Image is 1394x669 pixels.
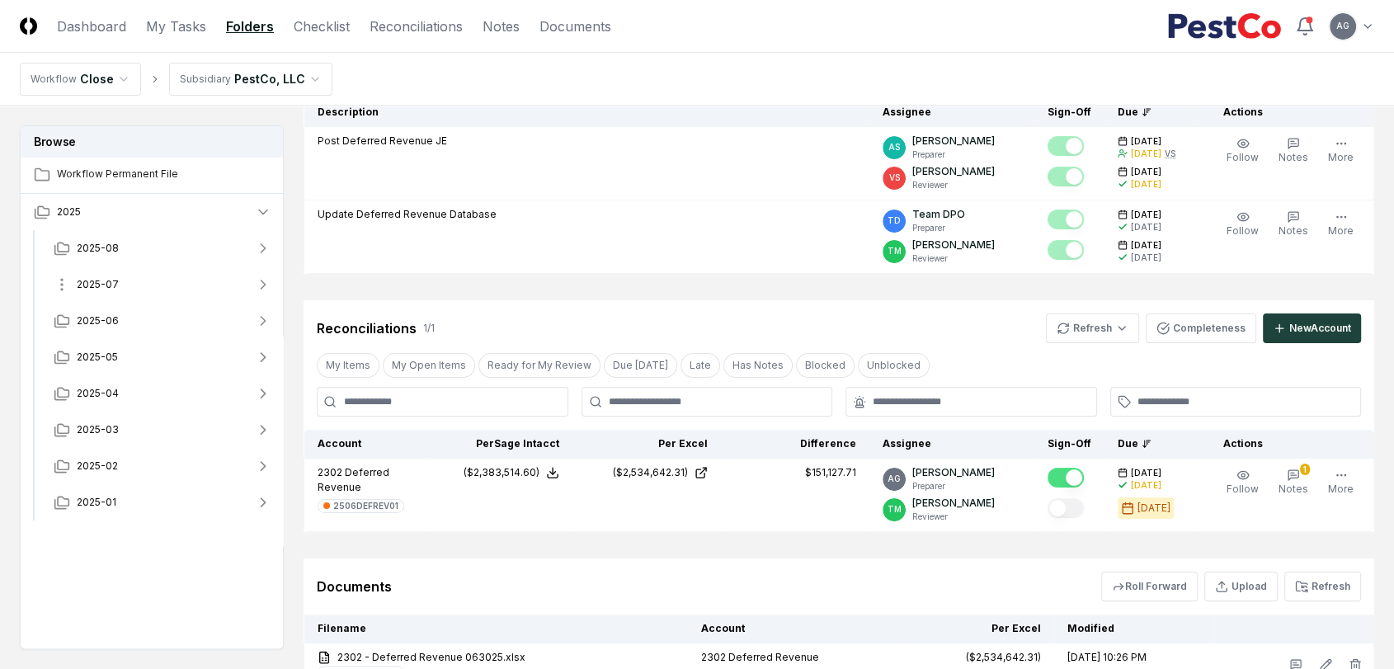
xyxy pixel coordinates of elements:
span: [DATE] [1131,135,1161,148]
button: 2025-08 [40,230,285,266]
div: ($2,534,642.31) [966,650,1041,665]
p: Reviewer [912,252,995,265]
button: Unblocked [858,353,930,378]
div: [DATE] [1137,501,1170,516]
div: [DATE] [1131,221,1161,233]
span: Follow [1227,224,1259,237]
p: Post Deferred Revenue JE [318,134,447,148]
button: More [1325,134,1357,168]
a: 2302 - Deferred Revenue 063025.xlsx [318,650,675,665]
span: TM [888,503,902,516]
th: Modified [1054,615,1213,643]
button: Mark complete [1048,498,1084,518]
span: Follow [1227,151,1259,163]
button: Mark complete [1048,167,1084,186]
div: Reconciliations [317,318,417,338]
span: 2025-05 [77,350,118,365]
button: 2025-01 [40,484,285,521]
div: Documents [317,577,392,596]
a: Documents [539,16,611,36]
span: Follow [1227,483,1259,495]
span: Deferred Revenue [318,466,389,493]
button: Follow [1223,465,1262,500]
span: Notes [1279,483,1308,495]
th: Description [304,98,870,127]
button: NewAccount [1263,313,1361,343]
div: Due [1118,436,1184,451]
span: AG [888,473,901,485]
nav: breadcrumb [20,63,332,96]
p: Update Deferred Revenue Database [318,207,497,222]
span: 2025-02 [77,459,118,473]
div: [DATE] [1131,148,1161,160]
div: Due [1118,105,1184,120]
button: Notes [1275,207,1312,242]
span: [DATE] [1131,239,1161,252]
div: $151,127.71 [805,465,856,480]
div: 2302 Deferred Revenue [701,650,892,665]
span: 2302 [318,466,342,478]
span: Notes [1279,224,1308,237]
div: VS [1165,148,1175,160]
button: 1Notes [1275,465,1312,500]
button: Refresh [1046,313,1139,343]
button: 2025-07 [40,266,285,303]
div: Actions [1210,105,1361,120]
th: Assignee [869,98,1034,127]
th: Difference [721,430,869,459]
button: AG [1328,12,1358,41]
th: Sign-Off [1034,430,1104,459]
div: ($2,383,514.60) [464,465,539,480]
span: 2025-07 [77,277,119,292]
button: 2025-02 [40,448,285,484]
span: 2025 [57,205,81,219]
div: Workflow [31,72,77,87]
th: Per Excel [906,615,1054,643]
div: [DATE] [1131,178,1161,191]
button: Notes [1275,134,1312,168]
th: Assignee [869,430,1034,459]
a: My Tasks [146,16,206,36]
button: 2025 [21,194,285,230]
span: [DATE] [1131,166,1161,178]
span: TM [888,245,902,257]
button: Mark complete [1048,136,1084,156]
button: Blocked [796,353,855,378]
button: ($2,383,514.60) [464,465,559,480]
button: Due Today [604,353,677,378]
a: 2506DEFREV01 [318,498,404,513]
button: My Items [317,353,379,378]
button: Late [681,353,720,378]
span: 2025-03 [77,422,119,437]
th: Sign-Off [1034,98,1104,127]
button: Roll Forward [1101,572,1198,601]
div: Subsidiary [180,72,231,87]
a: Reconciliations [370,16,463,36]
span: [DATE] [1131,467,1161,479]
span: 2025-01 [77,495,116,510]
button: Has Notes [723,353,793,378]
p: Team DPO [912,207,965,222]
a: Dashboard [57,16,126,36]
th: Account [688,615,906,643]
th: Per Excel [572,430,721,459]
span: AS [888,141,900,153]
button: Mark complete [1048,210,1084,229]
button: Follow [1223,207,1262,242]
div: [DATE] [1131,479,1161,492]
div: Actions [1210,436,1361,451]
p: [PERSON_NAME] [912,465,995,480]
span: Notes [1279,151,1308,163]
h3: Browse [21,126,283,157]
span: 2025-08 [77,241,119,256]
p: Reviewer [912,179,995,191]
button: Mark complete [1048,240,1084,260]
div: ($2,534,642.31) [613,465,688,480]
p: Preparer [912,148,995,161]
button: Refresh [1284,572,1361,601]
button: Ready for My Review [478,353,600,378]
th: Per Sage Intacct [424,430,572,459]
img: Logo [20,17,37,35]
p: Preparer [912,480,995,492]
button: 2025-03 [40,412,285,448]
